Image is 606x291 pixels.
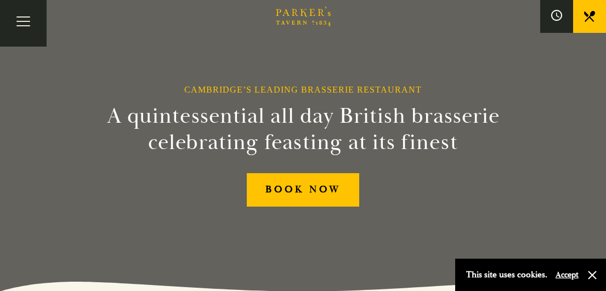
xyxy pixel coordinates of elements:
a: BOOK NOW [247,173,359,207]
h2: A quintessential all day British brasserie celebrating feasting at its finest [97,103,509,156]
h1: Cambridge’s Leading Brasserie Restaurant [184,84,422,95]
button: Close and accept [587,270,598,281]
p: This site uses cookies. [466,267,547,283]
button: Accept [556,270,579,280]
